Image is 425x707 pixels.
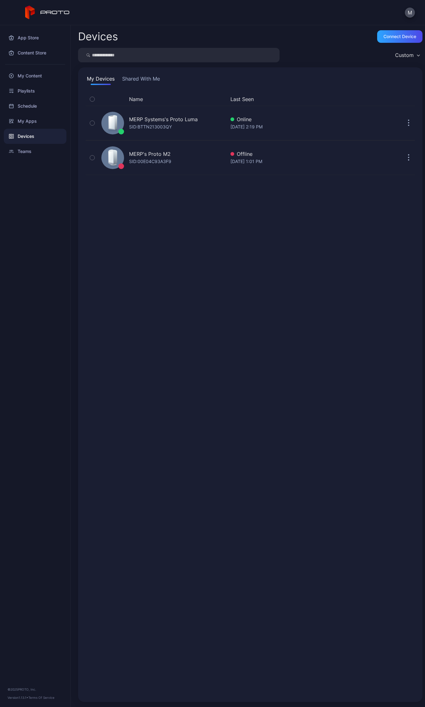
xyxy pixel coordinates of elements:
div: SID: 00E04C93A3F9 [129,158,171,165]
div: Online [230,116,336,123]
div: Custom [395,52,414,58]
div: [DATE] 2:19 PM [230,123,336,131]
a: Terms Of Service [28,696,54,699]
div: Options [402,95,415,103]
a: My Apps [4,114,66,129]
a: My Content [4,68,66,83]
span: Version 1.13.1 • [8,696,28,699]
button: Shared With Me [121,75,161,85]
div: Connect device [383,34,416,39]
button: Connect device [377,30,422,43]
div: Update Device [338,95,395,103]
button: M [405,8,415,18]
div: [DATE] 1:01 PM [230,158,336,165]
div: Offline [230,150,336,158]
div: © 2025 PROTO, Inc. [8,687,63,692]
div: MERP's Proto M2 [129,150,171,158]
h2: Devices [78,31,118,42]
button: My Devices [86,75,116,85]
button: Custom [392,48,422,62]
a: Schedule [4,99,66,114]
a: Content Store [4,45,66,60]
div: SID: BTTN213003QY [129,123,172,131]
a: Playlists [4,83,66,99]
a: Devices [4,129,66,144]
div: MERP Systems's Proto Luma [129,116,198,123]
button: Last Seen [230,95,333,103]
button: Name [129,95,143,103]
a: Teams [4,144,66,159]
a: App Store [4,30,66,45]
